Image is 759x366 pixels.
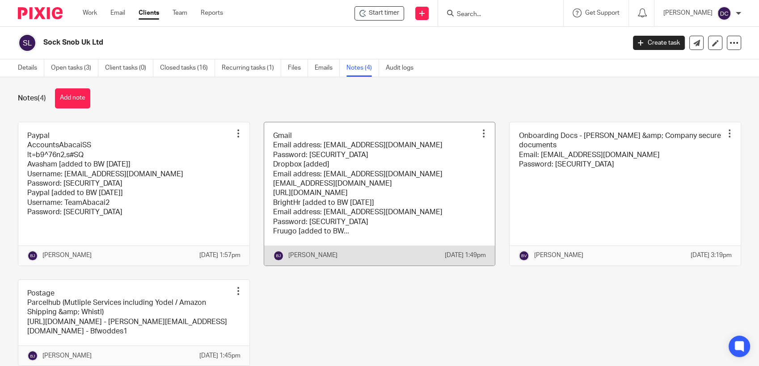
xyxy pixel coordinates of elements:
[222,59,281,77] a: Recurring tasks (1)
[173,8,187,17] a: Team
[199,251,240,260] p: [DATE] 1:57pm
[18,94,46,103] h1: Notes
[27,250,38,261] img: svg%3E
[354,6,404,21] div: Sock Snob Uk Ltd
[27,350,38,361] img: svg%3E
[456,11,536,19] input: Search
[346,59,379,77] a: Notes (4)
[139,8,159,17] a: Clients
[534,251,583,260] p: [PERSON_NAME]
[201,8,223,17] a: Reports
[315,59,340,77] a: Emails
[585,10,620,16] span: Get Support
[110,8,125,17] a: Email
[105,59,153,77] a: Client tasks (0)
[386,59,420,77] a: Audit logs
[51,59,98,77] a: Open tasks (3)
[288,251,337,260] p: [PERSON_NAME]
[18,59,44,77] a: Details
[519,250,529,261] img: svg%3E
[18,7,63,19] img: Pixie
[288,59,308,77] a: Files
[83,8,97,17] a: Work
[43,38,504,47] h2: Sock Snob Uk Ltd
[160,59,215,77] a: Closed tasks (16)
[717,6,731,21] img: svg%3E
[369,8,399,18] span: Start timer
[38,95,46,102] span: (4)
[691,251,732,260] p: [DATE] 3:19pm
[273,250,284,261] img: svg%3E
[445,251,486,260] p: [DATE] 1:49pm
[42,351,92,360] p: [PERSON_NAME]
[18,33,37,52] img: svg%3E
[663,8,713,17] p: [PERSON_NAME]
[633,36,685,50] a: Create task
[42,251,92,260] p: [PERSON_NAME]
[55,88,90,108] button: Add note
[199,351,240,360] p: [DATE] 1:45pm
